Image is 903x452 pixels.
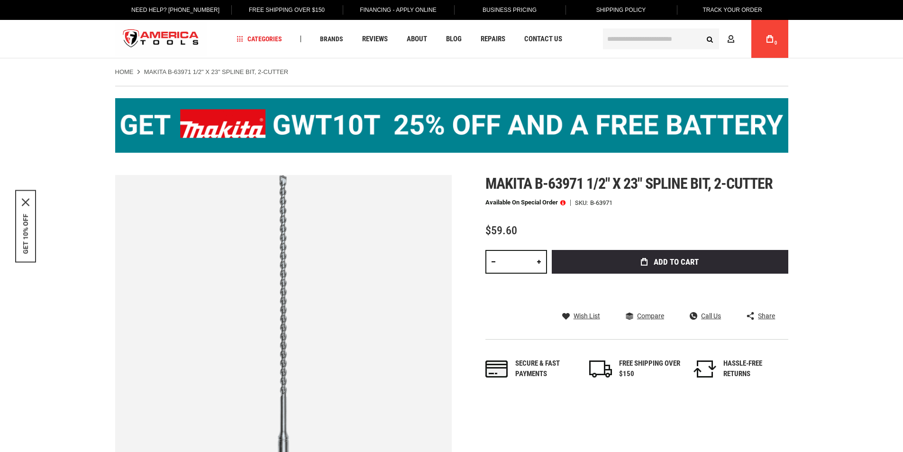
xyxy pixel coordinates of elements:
a: 0 [761,20,779,58]
div: FREE SHIPPING OVER $150 [619,359,681,379]
button: GET 10% OFF [22,213,29,254]
span: Blog [446,36,462,43]
iframe: LiveChat chat widget [770,422,903,452]
div: Secure & fast payments [515,359,577,379]
span: Call Us [701,313,721,319]
img: shipping [589,360,612,378]
button: Add to Cart [552,250,788,274]
span: About [407,36,427,43]
p: Available on Special Order [485,199,566,206]
span: Brands [320,36,343,42]
button: Search [701,30,719,48]
a: Contact Us [520,33,566,46]
a: Wish List [562,312,600,320]
span: Add to Cart [654,258,699,266]
a: store logo [115,21,207,57]
img: BOGO: Buy the Makita® XGT IMpact Wrench (GWT10T), get the BL4040 4ah Battery FREE! [115,98,788,153]
a: Home [115,68,134,76]
span: Categories [237,36,282,42]
span: Wish List [574,313,600,319]
div: HASSLE-FREE RETURNS [723,359,785,379]
a: Categories [232,33,286,46]
strong: SKU [575,200,590,206]
img: America Tools [115,21,207,57]
span: Shipping Policy [596,7,646,13]
svg: close icon [22,198,29,206]
img: payments [485,360,508,378]
div: B-63971 [590,200,612,206]
span: Compare [637,313,664,319]
span: $59.60 [485,224,517,237]
span: Reviews [362,36,388,43]
a: Brands [316,33,347,46]
button: Close [22,198,29,206]
a: Reviews [358,33,392,46]
strong: MAKITA B-63971 1/2" X 23" SPLINE BIT, 2-CUTTER [144,68,289,75]
a: Call Us [690,312,721,320]
a: Compare [626,312,664,320]
a: Blog [442,33,466,46]
span: 0 [775,40,777,46]
span: Share [758,313,775,319]
a: Repairs [476,33,510,46]
span: Repairs [481,36,505,43]
img: returns [693,360,716,378]
span: Contact Us [524,36,562,43]
iframe: Secure express checkout frame [550,277,790,304]
span: Makita b-63971 1/2" x 23" spline bit, 2-cutter [485,175,773,193]
a: About [402,33,431,46]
